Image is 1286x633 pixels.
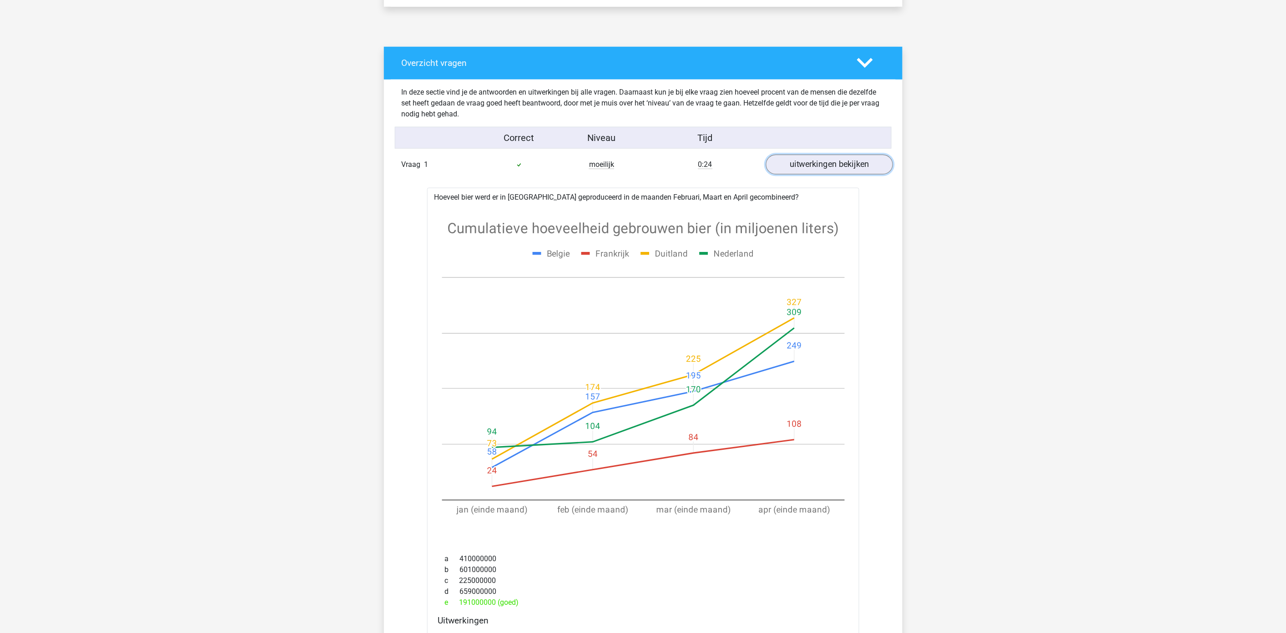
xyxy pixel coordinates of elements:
[589,160,614,169] span: moeilijk
[424,160,429,169] span: 1
[445,576,459,587] span: c
[445,598,459,608] span: e
[445,587,460,598] span: d
[438,576,848,587] div: 225000000
[445,565,460,576] span: b
[438,616,848,626] h4: Uitwerkingen
[643,131,767,145] div: Tijd
[438,598,848,608] div: 191000000 (goed)
[438,565,848,576] div: 601000000
[402,159,424,170] span: Vraag
[478,131,560,145] div: Correct
[395,87,892,120] div: In deze sectie vind je de antwoorden en uitwerkingen bij alle vragen. Daarnaast kun je bij elke v...
[438,587,848,598] div: 659000000
[445,554,460,565] span: a
[698,160,712,169] span: 0:24
[560,131,643,145] div: Niveau
[438,554,848,565] div: 410000000
[402,58,843,68] h4: Overzicht vragen
[766,155,893,175] a: uitwerkingen bekijken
